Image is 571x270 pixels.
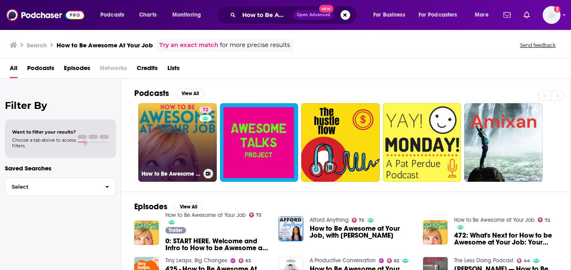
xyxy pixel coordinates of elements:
[138,103,217,182] a: 72How to Be Awesome at Your Job
[27,62,54,78] a: Podcasts
[518,42,558,49] button: Send feedback
[373,9,405,21] span: For Business
[310,257,376,264] a: A Productive Conversation
[165,238,269,251] a: 0: START HERE. Welcome and Intro to How to be Awesome at Your Job
[142,170,200,177] h3: How to Be Awesome at Your Job
[134,88,205,98] a: PodcastsView All
[545,219,550,222] span: 72
[475,9,489,21] span: More
[199,106,211,113] a: 72
[310,225,413,239] span: How to Be Awesome at Your Job, with [PERSON_NAME]
[279,217,303,241] img: How to Be Awesome at Your Job, with Pete Mockaitis
[159,40,218,50] a: Try an exact match
[5,164,116,172] p: Saved Searches
[538,217,550,222] a: 72
[167,62,180,78] a: Lists
[134,202,167,212] h2: Episodes
[174,202,203,212] button: View All
[249,213,262,217] a: 72
[394,259,399,263] span: 62
[500,8,514,22] a: Show notifications dropdown
[169,228,182,233] span: Trailer
[10,62,17,78] a: All
[256,213,261,217] span: 72
[220,40,290,50] span: for more precise results
[359,219,364,222] span: 75
[245,259,251,263] span: 63
[419,9,457,21] span: For Podcasters
[176,89,205,98] button: View All
[100,9,124,21] span: Podcasts
[134,202,203,212] a: EpisodesView All
[134,88,169,98] h2: Podcasts
[239,258,252,263] a: 63
[543,6,560,24] img: User Profile
[319,5,334,13] span: New
[554,6,560,13] svg: Add a profile image
[423,220,448,245] img: 472: What's Next for How to be Awesome at Your Job: Your Survey results Are Shaping Our Future!
[100,62,127,78] span: Networks
[239,9,293,21] input: Search podcasts, credits, & more...
[165,212,246,219] a: How to Be Awesome at Your Job
[413,9,469,21] button: open menu
[134,9,161,21] a: Charts
[297,13,330,17] span: Open Advanced
[454,232,558,246] a: 472: What's Next for How to be Awesome at Your Job: Your Survey results Are Shaping Our Future!
[95,9,135,21] button: open menu
[454,257,514,264] a: The Less Doing Podcast
[5,184,99,189] span: Select
[12,129,76,135] span: Want to filter your results?
[469,9,499,21] button: open menu
[203,106,208,114] span: 72
[293,10,334,20] button: Open AdvancedNew
[5,178,116,196] button: Select
[57,41,153,49] h3: How to Be Awesome At Your Job
[352,218,365,223] a: 75
[6,7,84,23] img: Podchaser - Follow, Share and Rate Podcasts
[64,62,90,78] a: Episodes
[543,6,560,24] button: Show profile menu
[5,100,116,111] h2: Filter By
[167,9,211,21] button: open menu
[387,258,400,263] a: 62
[454,217,535,223] a: How to Be Awesome at Your Job
[310,225,413,239] a: How to Be Awesome at Your Job, with Pete Mockaitis
[139,9,156,21] span: Charts
[224,6,365,24] div: Search podcasts, credits, & more...
[543,6,560,24] span: Logged in as megcassidy
[517,258,531,263] a: 44
[12,137,76,149] span: Choose a tab above to access filters.
[368,9,415,21] button: open menu
[524,259,530,263] span: 44
[310,217,349,223] a: Afford Anything
[27,41,47,49] h3: Search
[520,8,533,22] a: Show notifications dropdown
[165,257,227,264] a: Tiny Leaps, Big Changes
[134,221,159,245] img: 0: START HERE. Welcome and Intro to How to be Awesome at Your Job
[137,62,158,78] a: Credits
[172,9,201,21] span: Monitoring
